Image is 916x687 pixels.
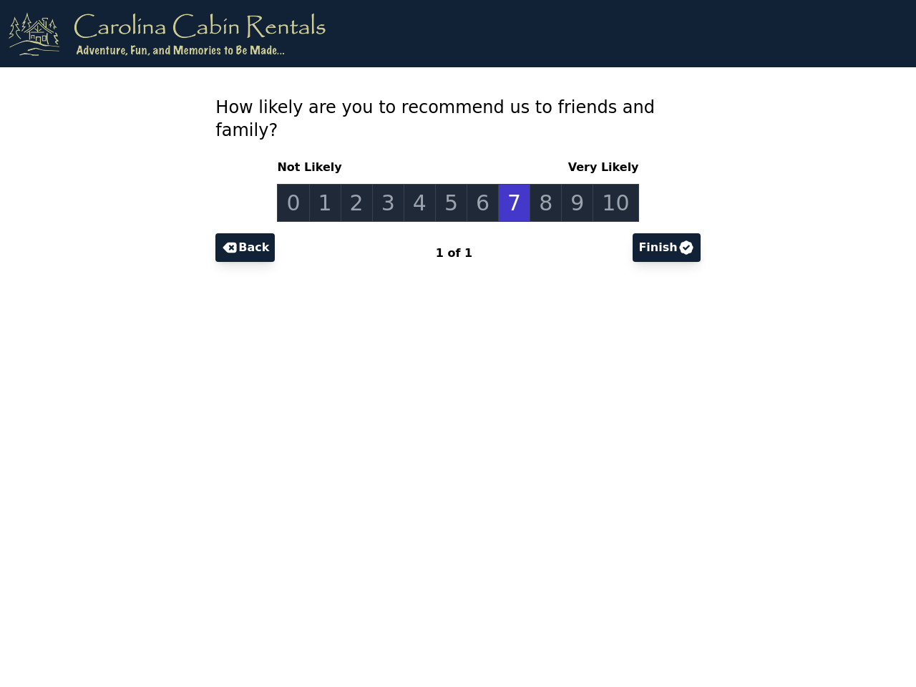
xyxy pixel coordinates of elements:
button: Back [215,233,275,262]
a: 7 [498,184,530,222]
a: 1 [309,184,341,222]
a: 10 [593,184,638,222]
a: 8 [530,184,562,222]
a: 0 [277,184,309,222]
a: 3 [372,184,404,222]
span: Very Likely [562,159,639,176]
a: 2 [341,184,373,222]
a: 4 [404,184,436,222]
span: 1 of 1 [436,246,472,260]
span: How likely are you to recommend us to friends and family? [215,97,655,140]
span: Not Likely [277,159,347,176]
a: 5 [435,184,467,222]
a: 9 [561,184,593,222]
a: 6 [467,184,499,222]
img: logo.png [9,11,326,56]
button: Finish [633,233,700,262]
